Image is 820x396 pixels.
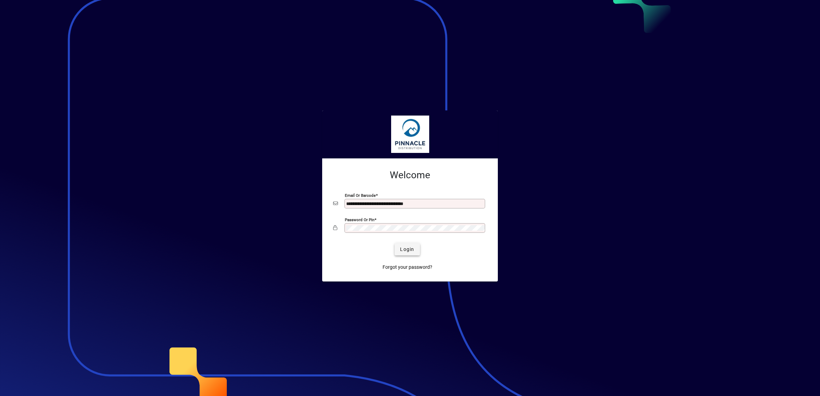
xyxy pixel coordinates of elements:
mat-label: Password or Pin [345,217,374,222]
button: Login [395,243,420,255]
span: Forgot your password? [383,264,432,271]
a: Forgot your password? [380,261,435,273]
span: Login [400,246,414,253]
mat-label: Email or Barcode [345,193,376,198]
h2: Welcome [333,169,487,181]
